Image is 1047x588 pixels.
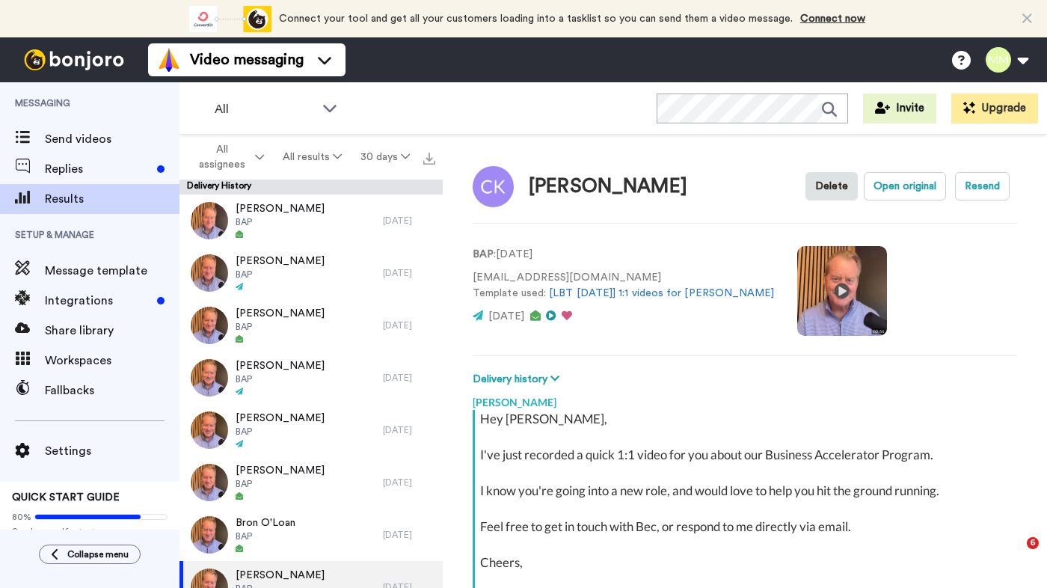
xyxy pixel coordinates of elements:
[473,247,775,263] p: : [DATE]
[12,492,120,503] span: QUICK START GUIDE
[45,160,151,178] span: Replies
[157,48,181,72] img: vm-color.svg
[236,478,325,490] span: BAP
[45,292,151,310] span: Integrations
[191,359,228,396] img: 436ce7f5-54fd-459a-9809-878da3eca7d8-thumb.jpg
[45,382,179,399] span: Fallbacks
[473,270,775,301] p: [EMAIL_ADDRESS][DOMAIN_NAME] Template used:
[236,411,325,426] span: [PERSON_NAME]
[189,6,271,32] div: animation
[864,172,946,200] button: Open original
[179,247,443,299] a: [PERSON_NAME]BAP[DATE]
[191,411,228,449] img: 2ac30b1f-5b1b-4065-b1a7-441bf86bb740-thumb.jpg
[383,424,435,436] div: [DATE]
[191,254,228,292] img: 774417e3-27aa-4421-8160-8d542b8b9639-thumb.jpg
[236,321,325,333] span: BAP
[236,530,295,542] span: BAP
[423,153,435,165] img: export.svg
[45,322,179,340] span: Share library
[236,306,325,321] span: [PERSON_NAME]
[383,372,435,384] div: [DATE]
[12,526,168,538] span: Send yourself a test
[191,516,228,554] img: b41684af-6f49-40c0-b6d4-b1e8887a9712-thumb.jpg
[18,49,130,70] img: bj-logo-header-white.svg
[1027,537,1039,549] span: 6
[236,254,325,269] span: [PERSON_NAME]
[473,388,1017,410] div: [PERSON_NAME]
[351,144,419,171] button: 30 days
[191,202,228,239] img: 893ae91c-3848-48b6-8279-fd8ea590b3cd-thumb.jpg
[800,13,865,24] a: Connect now
[179,456,443,509] a: [PERSON_NAME]BAP[DATE]
[179,352,443,404] a: [PERSON_NAME]BAP[DATE]
[179,404,443,456] a: [PERSON_NAME]BAP[DATE]
[236,201,325,216] span: [PERSON_NAME]
[951,94,1038,123] button: Upgrade
[236,373,325,385] span: BAP
[191,142,252,172] span: All assignees
[45,352,179,370] span: Workspaces
[236,426,325,438] span: BAP
[179,195,443,247] a: [PERSON_NAME]BAP[DATE]
[419,146,440,168] button: Export all results that match these filters now.
[179,509,443,561] a: Bron O'LoanBAP[DATE]
[215,100,315,118] span: All
[236,358,325,373] span: [PERSON_NAME]
[179,180,443,195] div: Delivery History
[45,130,179,148] span: Send videos
[182,136,274,178] button: All assignees
[179,299,443,352] a: [PERSON_NAME]BAP[DATE]
[67,548,129,560] span: Collapse menu
[383,319,435,331] div: [DATE]
[45,442,179,460] span: Settings
[191,307,228,344] img: bb0f3d4e-8ffa-45df-bc7d-8f04b68115da-thumb.jpg
[549,288,774,298] a: [LBT [DATE]] 1:1 videos for [PERSON_NAME]
[473,371,564,388] button: Delivery history
[236,216,325,228] span: BAP
[236,515,295,530] span: Bron O'Loan
[955,172,1010,200] button: Resend
[383,215,435,227] div: [DATE]
[274,144,351,171] button: All results
[383,267,435,279] div: [DATE]
[12,511,31,523] span: 80%
[236,568,325,583] span: [PERSON_NAME]
[45,190,179,208] span: Results
[191,464,228,501] img: 8d888ec5-1568-4f52-9055-64692100f1a6-thumb.jpg
[383,529,435,541] div: [DATE]
[236,463,325,478] span: [PERSON_NAME]
[279,13,793,24] span: Connect your tool and get all your customers loading into a tasklist so you can send them a video...
[473,166,514,207] img: Image of Chris Kennedy
[190,49,304,70] span: Video messaging
[488,311,524,322] span: [DATE]
[805,172,858,200] button: Delete
[996,537,1032,573] iframe: Intercom live chat
[863,94,936,123] button: Invite
[39,545,141,564] button: Collapse menu
[383,477,435,489] div: [DATE]
[236,269,325,281] span: BAP
[45,262,179,280] span: Message template
[473,249,494,260] strong: BAP
[529,176,687,197] div: [PERSON_NAME]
